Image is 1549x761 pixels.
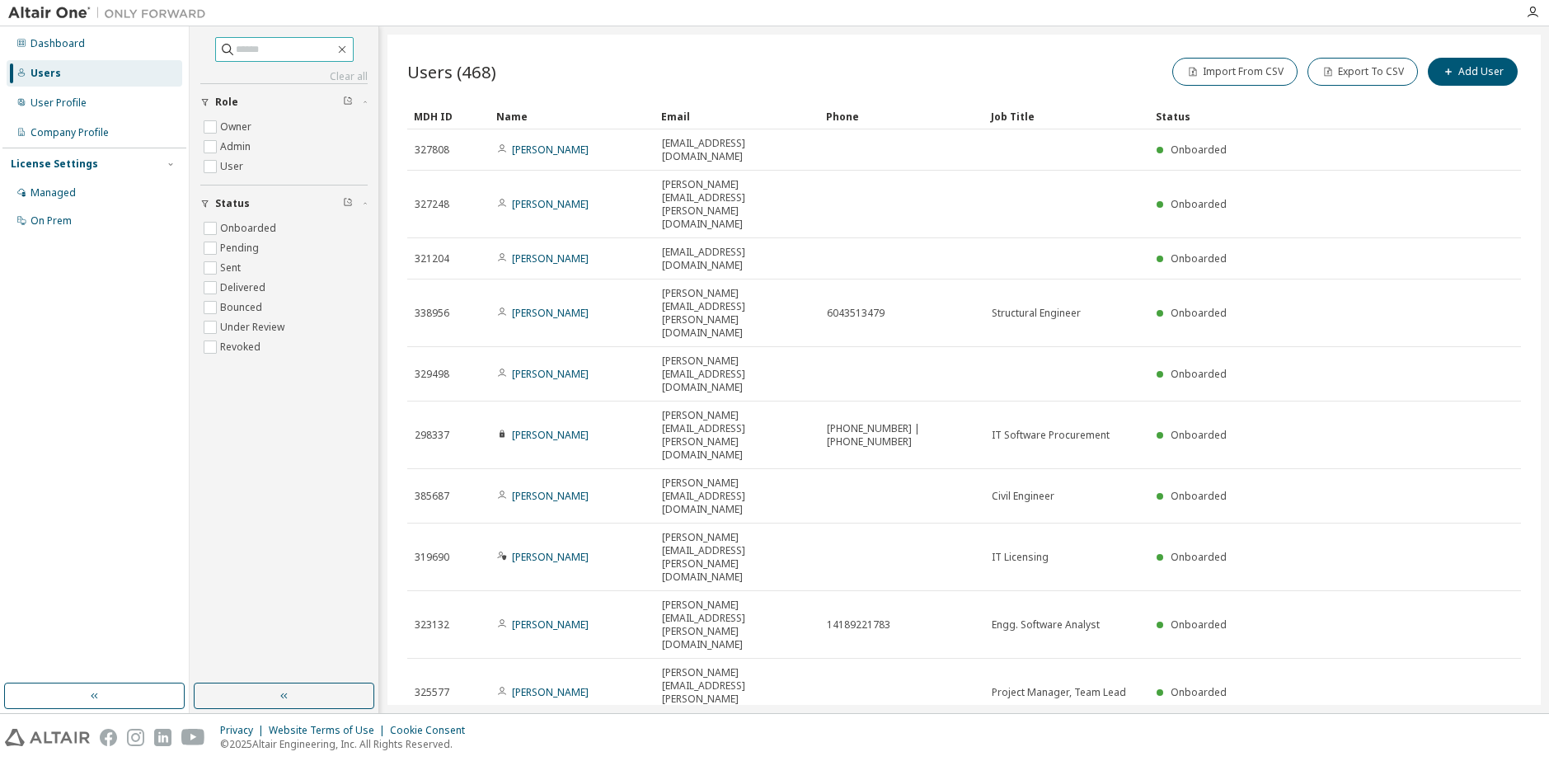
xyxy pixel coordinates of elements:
[390,724,475,737] div: Cookie Consent
[496,103,648,129] div: Name
[200,186,368,222] button: Status
[827,618,890,632] span: 14189221783
[512,428,589,442] a: [PERSON_NAME]
[1171,618,1227,632] span: Onboarded
[1172,58,1298,86] button: Import From CSV
[512,550,589,564] a: [PERSON_NAME]
[220,218,279,238] label: Onboarded
[220,238,262,258] label: Pending
[1171,197,1227,211] span: Onboarded
[1171,306,1227,320] span: Onboarded
[662,137,812,163] span: [EMAIL_ADDRESS][DOMAIN_NAME]
[662,599,812,651] span: [PERSON_NAME][EMAIL_ADDRESS][PERSON_NAME][DOMAIN_NAME]
[992,490,1054,503] span: Civil Engineer
[343,197,353,210] span: Clear filter
[1307,58,1418,86] button: Export To CSV
[662,666,812,719] span: [PERSON_NAME][EMAIL_ADDRESS][PERSON_NAME][DOMAIN_NAME]
[100,729,117,746] img: facebook.svg
[415,307,449,320] span: 338956
[512,143,589,157] a: [PERSON_NAME]
[662,287,812,340] span: [PERSON_NAME][EMAIL_ADDRESS][PERSON_NAME][DOMAIN_NAME]
[512,251,589,265] a: [PERSON_NAME]
[220,157,246,176] label: User
[220,317,288,337] label: Under Review
[200,70,368,83] a: Clear all
[31,96,87,110] div: User Profile
[415,198,449,211] span: 327248
[154,729,171,746] img: linkedin.svg
[661,103,813,129] div: Email
[662,409,812,462] span: [PERSON_NAME][EMAIL_ADDRESS][PERSON_NAME][DOMAIN_NAME]
[31,214,72,228] div: On Prem
[127,729,144,746] img: instagram.svg
[269,724,390,737] div: Website Terms of Use
[992,307,1081,320] span: Structural Engineer
[5,729,90,746] img: altair_logo.svg
[1171,367,1227,381] span: Onboarded
[415,686,449,699] span: 325577
[220,137,254,157] label: Admin
[220,337,264,357] label: Revoked
[11,157,98,171] div: License Settings
[1171,489,1227,503] span: Onboarded
[220,278,269,298] label: Delivered
[220,737,475,751] p: © 2025 Altair Engineering, Inc. All Rights Reserved.
[181,729,205,746] img: youtube.svg
[512,489,589,503] a: [PERSON_NAME]
[415,368,449,381] span: 329498
[992,618,1100,632] span: Engg. Software Analyst
[512,685,589,699] a: [PERSON_NAME]
[414,103,483,129] div: MDH ID
[992,551,1049,564] span: IT Licensing
[1171,143,1227,157] span: Onboarded
[827,307,885,320] span: 6043513479
[200,84,368,120] button: Role
[415,490,449,503] span: 385687
[662,531,812,584] span: [PERSON_NAME][EMAIL_ADDRESS][PERSON_NAME][DOMAIN_NAME]
[31,37,85,50] div: Dashboard
[343,96,353,109] span: Clear filter
[1171,428,1227,442] span: Onboarded
[415,252,449,265] span: 321204
[415,429,449,442] span: 298337
[1156,103,1435,129] div: Status
[662,355,812,394] span: [PERSON_NAME][EMAIL_ADDRESS][DOMAIN_NAME]
[991,103,1143,129] div: Job Title
[992,429,1110,442] span: IT Software Procurement
[992,686,1126,699] span: Project Manager, Team Lead
[1171,550,1227,564] span: Onboarded
[512,367,589,381] a: [PERSON_NAME]
[1171,685,1227,699] span: Onboarded
[662,178,812,231] span: [PERSON_NAME][EMAIL_ADDRESS][PERSON_NAME][DOMAIN_NAME]
[826,103,978,129] div: Phone
[662,477,812,516] span: [PERSON_NAME][EMAIL_ADDRESS][DOMAIN_NAME]
[512,197,589,211] a: [PERSON_NAME]
[31,67,61,80] div: Users
[512,618,589,632] a: [PERSON_NAME]
[220,258,244,278] label: Sent
[415,618,449,632] span: 323132
[415,551,449,564] span: 319690
[512,306,589,320] a: [PERSON_NAME]
[1171,251,1227,265] span: Onboarded
[31,186,76,200] div: Managed
[220,117,255,137] label: Owner
[220,298,265,317] label: Bounced
[31,126,109,139] div: Company Profile
[407,60,496,83] span: Users (468)
[8,5,214,21] img: Altair One
[215,197,250,210] span: Status
[827,422,977,449] span: [PHONE_NUMBER] | [PHONE_NUMBER]
[415,143,449,157] span: 327808
[662,246,812,272] span: [EMAIL_ADDRESS][DOMAIN_NAME]
[1428,58,1518,86] button: Add User
[215,96,238,109] span: Role
[220,724,269,737] div: Privacy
